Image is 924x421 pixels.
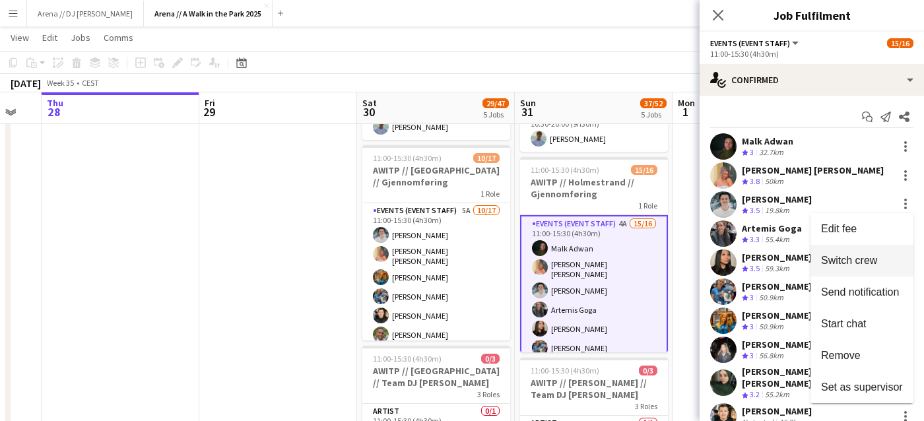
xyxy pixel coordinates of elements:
[810,213,913,245] button: Edit fee
[810,308,913,340] button: Start chat
[810,276,913,308] button: Send notification
[821,286,899,298] span: Send notification
[821,350,861,361] span: Remove
[810,372,913,403] button: Set as supervisor
[810,245,913,276] button: Switch crew
[821,223,857,234] span: Edit fee
[821,381,903,393] span: Set as supervisor
[810,340,913,372] button: Remove
[821,255,877,266] span: Switch crew
[821,318,866,329] span: Start chat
